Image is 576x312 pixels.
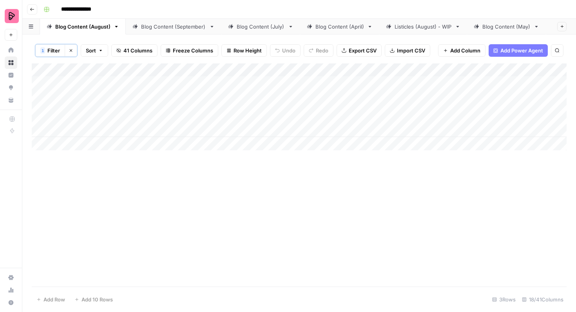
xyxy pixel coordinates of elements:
[385,44,430,57] button: Import CSV
[489,44,548,57] button: Add Power Agent
[141,23,206,31] div: Blog Content (September)
[5,6,17,26] button: Workspace: Preply
[450,47,480,54] span: Add Column
[81,44,108,57] button: Sort
[316,47,328,54] span: Redo
[40,19,126,34] a: Blog Content (August)
[5,69,17,81] a: Insights
[5,44,17,56] a: Home
[111,44,158,57] button: 41 Columns
[173,47,213,54] span: Freeze Columns
[467,19,546,34] a: Blog Content (May)
[5,296,17,309] button: Help + Support
[43,296,65,303] span: Add Row
[5,81,17,94] a: Opportunities
[379,19,467,34] a: Listicles (August) - WIP
[304,44,333,57] button: Redo
[221,19,300,34] a: Blog Content (July)
[32,293,70,306] button: Add Row
[5,56,17,69] a: Browse
[126,19,221,34] a: Blog Content (September)
[395,23,452,31] div: Listicles (August) - WIP
[482,23,531,31] div: Blog Content (May)
[500,47,543,54] span: Add Power Agent
[397,47,425,54] span: Import CSV
[55,23,110,31] div: Blog Content (August)
[47,47,60,54] span: Filter
[5,9,19,23] img: Preply Logo
[35,44,65,57] button: 1Filter
[489,293,519,306] div: 3 Rows
[123,47,152,54] span: 41 Columns
[5,94,17,106] a: Your Data
[42,47,44,54] span: 1
[161,44,218,57] button: Freeze Columns
[519,293,567,306] div: 18/41 Columns
[86,47,96,54] span: Sort
[438,44,485,57] button: Add Column
[270,44,301,57] button: Undo
[300,19,379,34] a: Blog Content (April)
[237,23,285,31] div: Blog Content (July)
[82,296,113,303] span: Add 10 Rows
[337,44,382,57] button: Export CSV
[349,47,377,54] span: Export CSV
[5,271,17,284] a: Settings
[5,284,17,296] a: Usage
[40,47,45,54] div: 1
[70,293,118,306] button: Add 10 Rows
[234,47,262,54] span: Row Height
[315,23,364,31] div: Blog Content (April)
[221,44,267,57] button: Row Height
[282,47,295,54] span: Undo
